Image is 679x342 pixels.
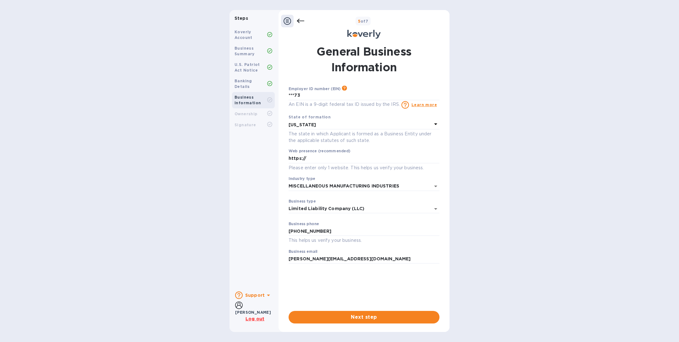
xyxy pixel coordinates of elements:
[289,250,317,253] label: Business email
[431,182,440,191] button: Open
[289,115,331,119] b: State of formation
[289,91,439,100] input: Enter employer ID number (EIN)
[289,237,439,244] p: This helps us verify your business.
[235,62,260,73] b: U.S. Patriot Act Notice
[289,227,439,236] input: Enter phone
[289,149,350,153] label: Web presence (recommended)
[289,204,439,214] div: Limited Liability Company (LLC)
[289,206,364,211] div: Limited Liability Company (LLC)
[235,79,252,89] b: Banking Details
[235,95,261,105] b: Business Information
[289,222,319,226] label: Business phone
[289,254,439,264] input: Enter email
[235,30,252,40] b: Koverly Account
[235,310,271,315] b: [PERSON_NAME]
[289,311,439,323] button: Next step
[245,293,265,298] b: Support
[294,313,434,321] span: Next step
[411,102,437,107] a: Learn more
[289,122,316,127] b: [US_STATE]
[235,46,255,56] b: Business Summary
[289,164,439,171] p: Please enter only 1 website. This helps us verify your business.
[289,177,315,181] label: Industry type
[235,111,257,116] b: Ownership
[235,16,248,21] b: Steps
[289,86,346,91] div: Employer ID number (EIN)
[358,19,361,24] span: 5
[246,316,264,321] u: Log out
[289,101,400,108] p: An EIN is a 9-digit federal tax ID issued by the IRS.
[235,122,256,127] b: Signature
[289,44,439,75] h1: General Business Information
[289,182,422,191] input: Select industry type and select closest match
[289,131,439,144] p: The state in which Applicant is formed as a Business Entity under the applicable statutes of such...
[289,199,316,203] label: Business type
[358,19,368,24] b: of 7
